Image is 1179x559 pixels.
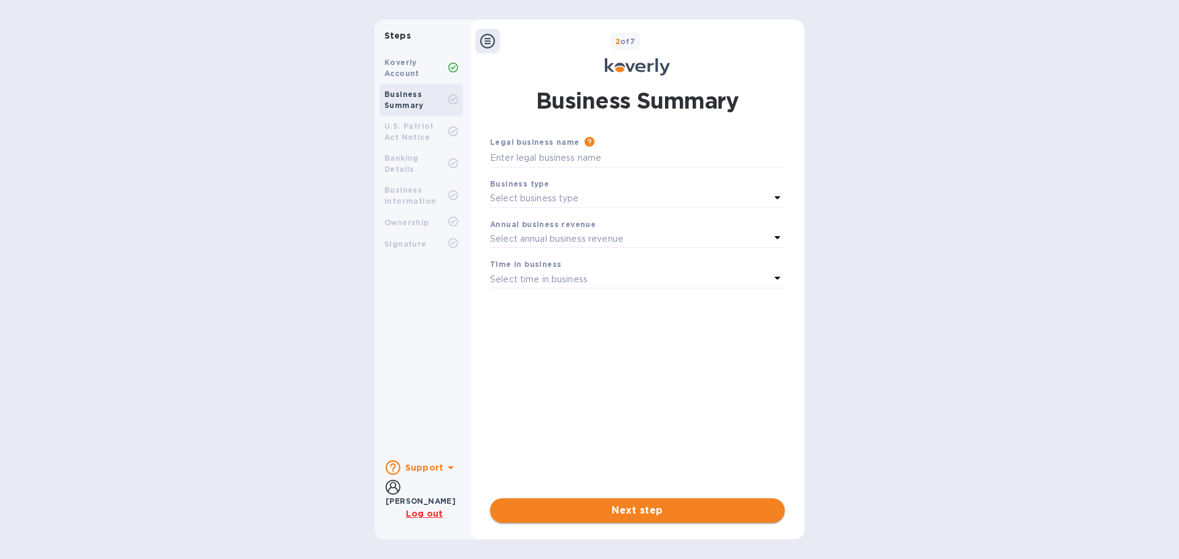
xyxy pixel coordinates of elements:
[536,85,739,116] h1: Business Summary
[384,121,434,142] b: U.S. Patriot Act Notice
[490,137,580,147] b: Legal business name
[384,218,429,227] b: Ownership
[490,498,785,523] button: Next step
[384,90,424,110] b: Business Summary
[490,273,588,286] p: Select time in business
[386,496,456,506] b: [PERSON_NAME]
[490,220,596,229] b: Annual business revenue
[384,58,419,78] b: Koverly Account
[615,37,620,46] span: 2
[384,239,427,249] b: Signature
[384,153,419,174] b: Banking Details
[490,260,561,269] b: Time in business
[405,463,443,472] b: Support
[490,192,579,205] p: Select business type
[490,149,785,168] input: Enter legal business name
[384,185,436,206] b: Business Information
[384,31,411,40] b: Steps
[490,233,623,245] p: Select annual business revenue
[490,179,549,188] b: Business type
[615,37,636,46] b: of 7
[500,503,775,518] span: Next step
[406,509,443,519] u: Log out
